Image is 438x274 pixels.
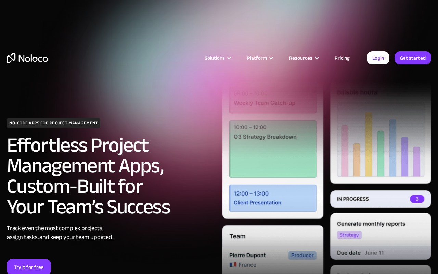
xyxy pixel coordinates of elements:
[7,53,48,63] a: home
[395,51,431,64] a: Get started
[196,53,239,62] div: Solutions
[7,224,216,242] div: Track even the most complex projects, assign tasks, and keep your team updated.
[326,53,358,62] a: Pricing
[281,53,326,62] div: Resources
[239,53,281,62] div: Platform
[367,51,389,64] a: Login
[205,53,225,62] div: Solutions
[7,135,216,217] h2: Effortless Project Management Apps, Custom-Built for Your Team’s Success
[247,53,267,62] div: Platform
[289,53,312,62] div: Resources
[7,118,100,128] h1: NO-CODE APPS FOR PROJECT MANAGEMENT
